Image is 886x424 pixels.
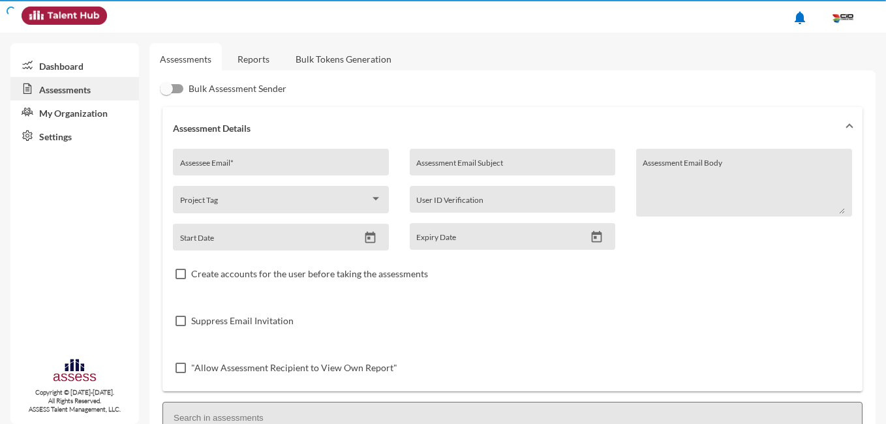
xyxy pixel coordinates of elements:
[359,231,382,245] button: Open calendar
[191,313,294,329] span: Suppress Email Invitation
[162,149,863,391] div: Assessment Details
[10,388,139,414] p: Copyright © [DATE]-[DATE]. All Rights Reserved. ASSESS Talent Management, LLC.
[792,10,808,25] mat-icon: notifications
[585,230,608,244] button: Open calendar
[227,43,280,75] a: Reports
[160,53,211,65] a: Assessments
[173,123,836,134] mat-panel-title: Assessment Details
[10,77,139,100] a: Assessments
[191,266,428,282] span: Create accounts for the user before taking the assessments
[162,107,863,149] mat-expansion-panel-header: Assessment Details
[10,100,139,124] a: My Organization
[191,360,397,376] span: "Allow Assessment Recipient to View Own Report"
[10,53,139,77] a: Dashboard
[189,81,286,97] span: Bulk Assessment Sender
[52,357,97,386] img: assesscompany-logo.png
[10,124,139,147] a: Settings
[285,43,402,75] a: Bulk Tokens Generation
